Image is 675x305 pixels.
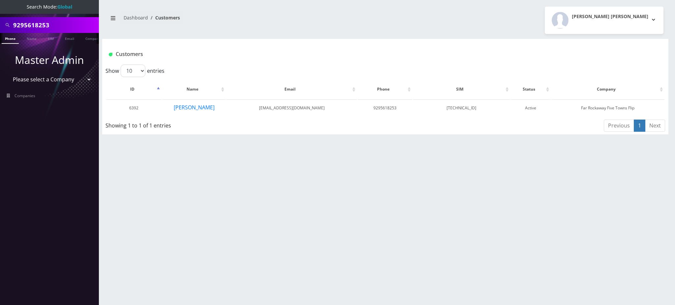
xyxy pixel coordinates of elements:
label: Show entries [105,65,164,77]
td: Active [511,99,551,116]
a: SIM [44,33,57,43]
a: Phone [2,33,19,44]
td: Far Rockaway Five Towns Flip [551,99,664,116]
td: [EMAIL_ADDRESS][DOMAIN_NAME] [226,99,357,116]
a: Previous [604,120,634,132]
th: SIM: activate to sort column ascending [413,80,510,99]
h2: [PERSON_NAME] [PERSON_NAME] [572,14,648,19]
button: [PERSON_NAME] [173,103,215,112]
nav: breadcrumb [107,11,380,30]
a: Name [23,33,40,43]
th: Company: activate to sort column ascending [551,80,664,99]
td: 9295618253 [358,99,412,116]
span: Companies [15,93,35,98]
th: Status: activate to sort column ascending [511,80,551,99]
div: Showing 1 to 1 of 1 entries [105,119,334,129]
td: [TECHNICAL_ID] [413,99,510,116]
a: Email [62,33,77,43]
th: Name: activate to sort column ascending [162,80,226,99]
select: Showentries [121,65,145,77]
strong: Global [57,4,72,10]
li: Customers [148,14,180,21]
th: ID: activate to sort column descending [106,80,161,99]
a: Company [82,33,104,43]
th: Email: activate to sort column ascending [226,80,357,99]
a: Dashboard [124,14,148,21]
a: 1 [634,120,645,132]
td: 6392 [106,99,161,116]
th: Phone: activate to sort column ascending [358,80,412,99]
a: Next [645,120,665,132]
input: Search All Companies [13,19,97,31]
span: Search Mode: [27,4,72,10]
button: [PERSON_NAME] [PERSON_NAME] [545,7,663,34]
h1: Customers [109,51,568,57]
